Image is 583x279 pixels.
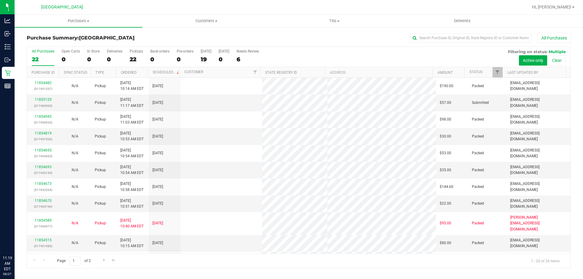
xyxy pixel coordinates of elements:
a: Go to the last page [109,256,118,264]
a: Last Updated By [507,70,538,75]
span: [DATE] 10:51 AM EDT [120,198,144,209]
span: 1 - 20 of 34 items [526,256,564,265]
a: 11854673 [35,182,52,186]
div: Open Carts [62,49,80,53]
span: Pickup [95,184,106,190]
span: [DATE] 10:54 AM EDT [120,148,144,159]
span: [EMAIL_ADDRESS][DOMAIN_NAME] [510,148,567,159]
a: Status [469,70,482,74]
a: 11854515 [35,238,52,242]
div: 22 [32,56,54,63]
span: Hi, [PERSON_NAME]! [532,5,571,9]
button: N/A [72,100,78,106]
span: Deliveries [446,18,479,24]
a: State Registry ID [265,70,297,75]
span: [DATE] 10:54 AM EDT [120,164,144,176]
div: 0 [177,56,193,63]
a: Purchases [15,15,142,27]
span: Not Applicable [72,241,78,245]
span: Pickup [95,201,106,206]
span: $35.00 [440,167,451,173]
button: N/A [72,220,78,226]
span: Page of 2 [52,256,96,266]
a: 11854670 [35,199,52,203]
span: [DATE] 10:15 AM EDT [120,237,144,249]
a: Purchase ID [32,70,55,75]
span: Packed [472,83,484,89]
div: 6 [237,56,259,63]
span: [GEOGRAPHIC_DATA] [41,5,83,10]
span: $22.00 [440,201,451,206]
a: Filter [493,67,503,77]
div: [DATE] [201,49,211,53]
h3: Purchase Summary: [27,35,208,41]
span: Pickup [95,150,106,156]
span: [DATE] 10:53 AM EDT [120,131,144,142]
span: [DATE] [152,134,163,139]
span: Tills [271,18,398,24]
span: Not Applicable [72,84,78,88]
p: (317459033) [31,120,55,125]
span: [DATE] [152,201,163,206]
span: Not Applicable [72,117,78,121]
p: (317451297) [31,86,55,92]
span: Pickup [95,220,106,226]
span: [PERSON_NAME][EMAIL_ADDRESS][DOMAIN_NAME] [510,215,567,232]
span: Submitted [472,100,489,106]
span: Packed [472,201,484,206]
a: 11854945 [35,114,52,119]
span: Not Applicable [72,168,78,172]
div: Back-orders [150,49,169,53]
div: Deliveries [107,49,122,53]
div: 19 [201,56,211,63]
p: (317454693) [31,153,55,159]
p: (317453740) [31,204,55,209]
span: Packed [472,220,484,226]
span: [DATE] [152,184,163,190]
span: Not Applicable [72,201,78,206]
span: Packed [472,134,484,139]
div: PickUps [130,49,143,53]
span: [DATE] [152,240,163,246]
a: Type [95,70,104,75]
span: [EMAIL_ADDRESS][DOMAIN_NAME] [510,237,567,249]
div: 0 [107,56,122,63]
button: N/A [72,117,78,122]
a: 11854589 [35,218,52,223]
a: Filter [250,67,260,77]
span: Pickup [95,117,106,122]
span: $98.00 [440,117,451,122]
div: In Store [87,49,100,53]
span: Pickup [95,167,106,173]
inline-svg: Reports [5,83,11,89]
a: 11855129 [35,97,52,102]
span: $80.00 [440,240,451,246]
button: Clear [548,55,566,66]
button: N/A [72,167,78,173]
a: Go to the next page [100,256,108,264]
span: [EMAIL_ADDRESS][DOMAIN_NAME] [510,131,567,142]
th: Address [325,67,433,78]
span: [DATE] [152,220,163,226]
div: 0 [219,56,229,63]
a: Scheduled [153,70,180,74]
a: Amount [438,70,453,75]
p: (317457526) [31,136,55,142]
a: Ordered [121,70,137,75]
span: Pickup [95,240,106,246]
input: 1 [70,256,80,266]
p: 08/27 [3,272,12,276]
button: N/A [72,150,78,156]
span: Purchases [15,18,142,24]
span: [DATE] 10:58 AM EDT [120,181,144,192]
button: N/A [72,83,78,89]
span: [DATE] [152,117,163,122]
span: [EMAIL_ADDRESS][DOMAIN_NAME] [510,181,567,192]
input: Search Purchase ID, Original ID, State Registry ID or Customer Name... [410,33,531,43]
span: Packed [472,167,484,173]
div: Needs Review [237,49,259,53]
span: Pickup [95,100,106,106]
span: [DATE] 11:03 AM EDT [120,114,144,125]
span: $53.00 [440,150,451,156]
span: Packed [472,184,484,190]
